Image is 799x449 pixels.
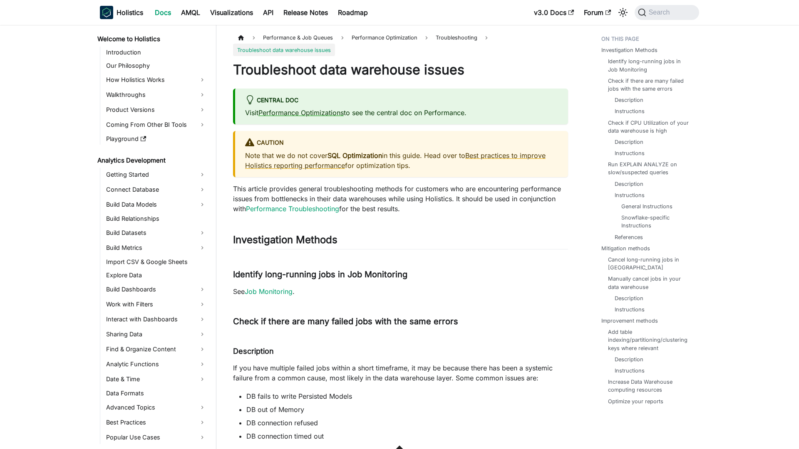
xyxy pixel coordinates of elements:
p: See . [233,286,568,296]
b: Holistics [117,7,143,17]
a: Analytics Development [95,155,209,166]
a: Performance Optimization [347,32,422,44]
a: Data Formats [104,387,209,399]
button: Search (Command+K) [635,5,699,20]
a: Getting Started [104,168,209,181]
a: Visualizations [205,6,258,19]
a: Run EXPLAIN ANALYZE on slow/suspected queries [608,160,691,176]
li: DB fails to write Persisted Models [246,391,568,401]
a: Increase Data Warehouse computing resources [608,378,691,394]
a: AMQL [176,6,205,19]
h3: Identify long-running jobs in Job Monitoring [233,269,568,280]
a: Troubleshooting [432,32,481,44]
a: Coming From Other BI Tools [104,118,209,131]
a: Docs [150,6,176,19]
img: Holistics [100,6,113,19]
a: Job Monitoring [245,287,293,296]
a: Instructions [615,367,645,375]
a: Build Metrics [104,241,209,254]
a: Our Philosophy [104,60,209,72]
a: Playground [104,133,209,145]
a: API [258,6,278,19]
a: Instructions [615,306,645,313]
a: Identify long-running jobs in Job Monitoring [608,57,691,73]
li: DB connection timed out [246,431,568,441]
a: Date & Time [104,373,209,386]
h2: Investigation Methods [233,234,568,249]
span: Troubleshooting [436,35,477,41]
a: Sharing Data [104,328,209,341]
a: Build Datasets [104,226,209,239]
a: Description [615,96,643,104]
a: Manually cancel jobs in your data warehouse [608,275,691,291]
a: Check if CPU Utilization of your data warehouse is high [608,119,691,135]
a: Interact with Dashboards [104,313,209,326]
a: Forum [579,6,616,19]
a: Analytic Functions [104,358,209,371]
nav: Docs sidebar [92,25,216,449]
nav: Breadcrumbs [233,32,568,56]
a: Performance Optimizations [258,109,344,117]
h1: Troubleshoot data warehouse issues [233,62,568,78]
a: Import CSV & Google Sheets [104,256,209,268]
h3: Check if there are many failed jobs with the same errors [233,316,568,327]
a: Improvement methods [601,317,658,325]
span: Performance Optimization [352,35,417,41]
div: Central Doc [245,95,558,106]
a: Roadmap [333,6,373,19]
a: Welcome to Holistics [95,33,209,45]
a: Work with Filters [104,298,209,311]
a: Walkthroughs [104,88,209,101]
p: Note that we do not cover in this guide. Head over to for optimization tips. [245,150,558,170]
li: DB connection refused [246,418,568,428]
a: Description [615,355,643,363]
a: Check if there are many failed jobs with the same errors [608,77,691,93]
a: Mitigation methods [601,244,650,252]
button: Switch between dark and light mode (currently system mode) [616,6,630,19]
li: DB out of Memory [246,405,568,414]
a: Popular Use Cases [104,431,209,444]
a: Best Practices [104,416,209,429]
span: Search [646,9,675,16]
a: Explore Data [104,269,209,281]
a: How Holistics Works [104,73,209,86]
a: Build Data Models [104,198,209,211]
a: Home page [233,32,249,44]
a: Introduction [104,47,209,58]
p: If you have multiple failed jobs within a short timeframe, it may be because there has been a sys... [233,363,568,383]
a: Description [615,294,643,302]
a: Investigation Methods [601,46,658,54]
a: References [615,233,643,241]
h4: Description [233,347,568,356]
a: Advanced Topics [104,401,209,414]
a: Instructions [615,149,645,157]
span: Performance & Job Queues [259,32,337,44]
a: Performance Troubleshooting [246,205,339,213]
a: Release Notes [278,6,333,19]
a: Add table indexing/partitioning/clustering keys where relevant [608,328,691,352]
a: Find & Organize Content [104,343,209,356]
div: caution [245,138,558,148]
p: Visit to see the central doc on Performance. [245,108,558,118]
a: v3.0 Docs [529,6,579,19]
a: Snowflake-specific Instructions [621,214,684,229]
a: Product Versions [104,103,209,116]
a: Instructions [615,107,645,115]
a: Cancel long-running jobs in [GEOGRAPHIC_DATA] [608,256,691,271]
a: Description [615,138,643,146]
a: Connect Database [104,183,209,196]
a: HolisticsHolisticsHolistics [100,6,143,19]
a: Optimize your reports [608,397,663,405]
a: Build Relationships [104,213,209,224]
a: Instructions [615,191,645,199]
a: Description [615,180,643,188]
p: This article provides general troubleshooting methods for customers who are encountering performa... [233,184,568,214]
a: Build Dashboards [104,283,209,296]
strong: SQL Optimization [328,151,382,160]
span: Troubleshoot data warehouse issues [233,44,335,56]
a: General Instructions [621,202,672,210]
a: Best practices to improve Holistics reporting performance [245,151,546,170]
